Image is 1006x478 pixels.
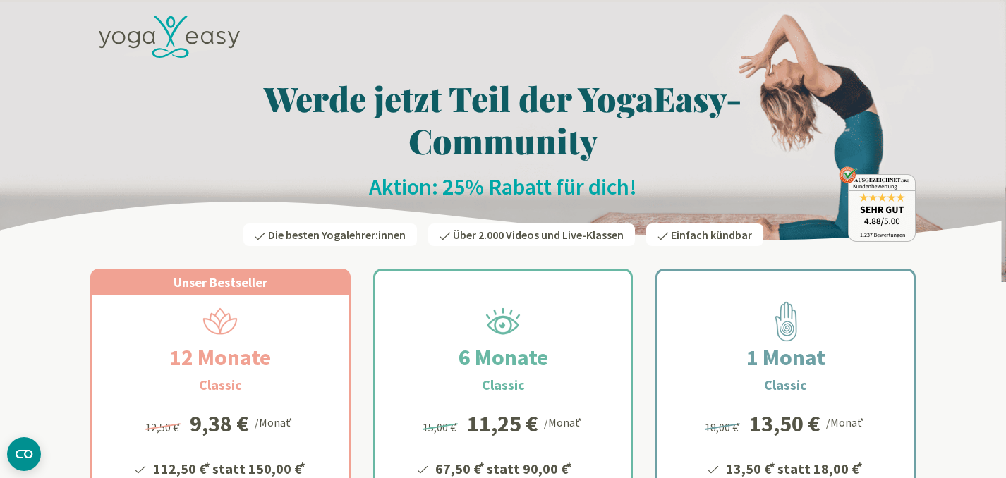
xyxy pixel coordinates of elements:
span: 15,00 € [423,420,460,434]
div: /Monat [544,412,584,431]
div: /Monat [826,412,866,431]
h3: Classic [764,374,807,396]
span: Unser Bestseller [174,274,267,290]
h1: Werde jetzt Teil der YogaEasy-Community [90,77,916,161]
button: CMP-Widget öffnen [7,437,41,471]
div: /Monat [255,412,295,431]
h2: Aktion: 25% Rabatt für dich! [90,173,916,201]
img: ausgezeichnet_badge.png [839,166,916,242]
h2: 12 Monate [135,341,305,374]
h3: Classic [482,374,525,396]
span: 12,50 € [145,420,183,434]
span: Über 2.000 Videos und Live-Klassen [453,228,624,242]
span: 18,00 € [705,420,742,434]
span: Die besten Yogalehrer:innen [268,228,406,242]
h2: 6 Monate [425,341,582,374]
h3: Classic [199,374,242,396]
div: 13,50 € [749,412,820,435]
div: 11,25 € [467,412,538,435]
h2: 1 Monat [713,341,859,374]
div: 9,38 € [190,412,249,435]
span: Einfach kündbar [671,228,752,242]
